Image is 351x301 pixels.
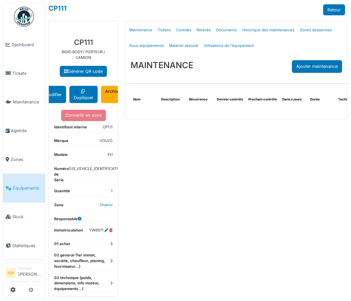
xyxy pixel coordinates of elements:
[3,116,45,145] a: Agenda
[6,266,42,282] a: AM Manager[PERSON_NAME]
[173,22,194,38] a: Contrats
[54,166,69,183] dt: Numéro de Série
[166,38,201,54] a: Matériel associé
[103,124,113,130] dd: CP111
[18,266,42,280] li: [PERSON_NAME]
[111,188,113,194] dd: 1
[18,266,42,271] div: Manager
[89,227,113,233] dd: YW6671
[323,4,345,15] a: Retour
[54,138,68,146] dt: Marque
[12,214,42,220] span: Stock
[194,22,214,38] a: Relevés
[14,7,34,27] img: Badge_color-CXgf-gQk.svg
[54,202,63,211] dt: Zone
[3,30,45,59] a: Dashboard
[131,94,158,105] th: Nom
[54,49,113,61] p: RIGID BODY/ PORTEUR / CAMION
[11,127,42,134] span: Agenda
[239,22,297,38] a: Historique des maintenances
[41,86,66,103] button: Modifier
[60,66,107,77] a: Générer QR code
[307,94,335,105] th: Durée
[54,188,70,197] dt: Quantité
[12,42,42,48] span: Dashboard
[297,22,334,38] a: Zones desservies
[3,88,45,116] a: Maintenance
[214,22,239,38] a: Documents
[48,4,67,12] a: CP111
[13,99,42,105] span: Maintenance
[3,145,45,174] a: Zones
[69,86,98,103] a: Dupliquer
[54,241,113,247] dt: 01 achat
[214,94,246,105] th: Dernier contrôle
[108,152,113,158] dd: FH
[54,124,87,133] dt: Identifiant interne
[6,268,16,278] li: AM
[246,94,280,105] th: Prochain contrôle
[100,203,113,207] a: Charroi
[54,38,113,47] h3: CP111
[54,152,68,160] dt: Modèle
[3,59,45,87] a: Tickets
[292,60,342,73] div: Ajouter maintenance
[54,216,81,222] dt: Responsable
[127,38,166,54] a: Sous-équipements
[186,94,214,105] th: Récurrence
[54,227,83,236] dt: Immatriculation
[54,275,113,292] dt: 03 technique (poids, dimensions, info moteur, équipements...)
[13,185,42,191] span: Équipements
[101,86,127,103] a: Archiver
[3,174,45,202] a: Équipements
[131,60,193,70] h3: MAINTENANCE
[69,166,142,180] dd: [US_VEHICLE_IDENTIFICATION_NUMBER]
[12,242,42,249] span: Statistiques
[11,156,42,163] span: Zones
[54,252,113,269] dt: 02 general (1er immat, société, chauffeur, planing, fournisseur...)
[12,70,42,76] span: Tickets
[3,231,45,260] a: Statistiques
[201,38,257,54] a: Utilisations de l'équipement
[280,94,307,105] th: Dans x jours
[155,22,173,38] a: Tickets
[127,22,155,38] a: Maintenance
[100,138,113,144] dd: VOLVO
[3,203,45,231] a: Stock
[158,94,186,105] th: Description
